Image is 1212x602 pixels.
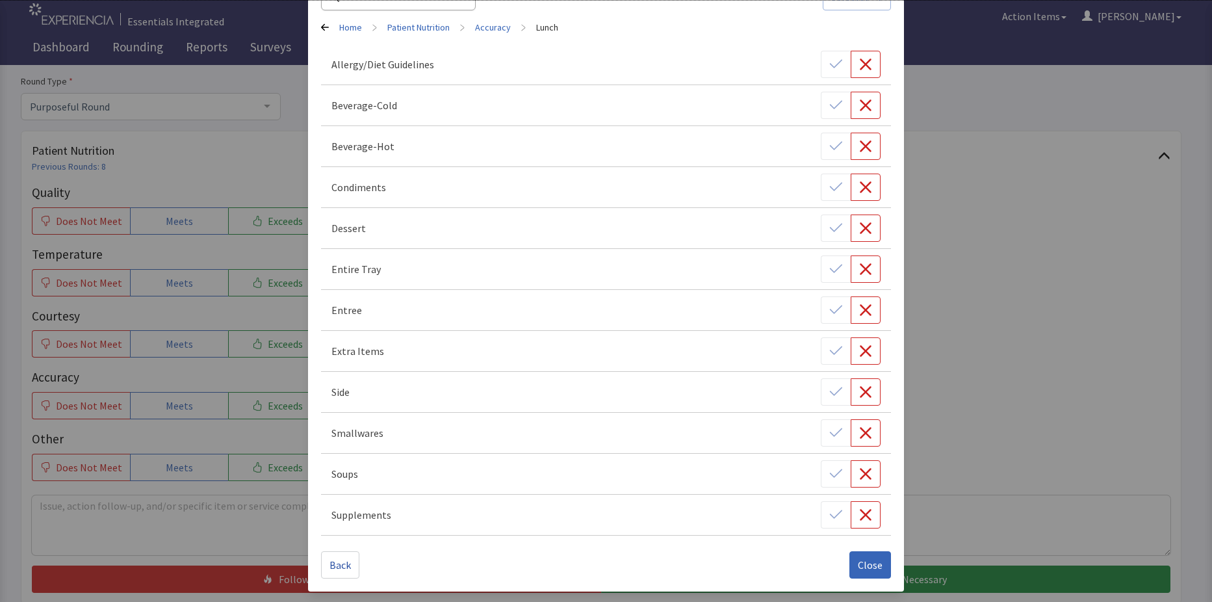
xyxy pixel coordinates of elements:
button: Back [321,551,359,579]
p: Side [331,384,350,400]
p: Extra Items [331,343,384,359]
button: Close [849,551,891,579]
p: Soups [331,466,358,482]
p: Entree [331,302,362,318]
span: > [521,14,526,40]
span: Back [329,557,351,573]
a: Home [339,21,362,34]
p: Allergy/Diet Guidelines [331,57,434,72]
p: Smallwares [331,425,383,441]
p: Dessert [331,220,366,236]
a: Patient Nutrition [387,21,450,34]
span: > [460,14,465,40]
p: Entire Tray [331,261,381,277]
a: Lunch [536,21,558,34]
span: > [372,14,377,40]
p: Beverage-Cold [331,98,397,113]
span: Close [858,557,883,573]
p: Supplements [331,507,391,523]
p: Beverage-Hot [331,138,394,154]
a: Accuracy [475,21,511,34]
p: Condiments [331,179,386,195]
